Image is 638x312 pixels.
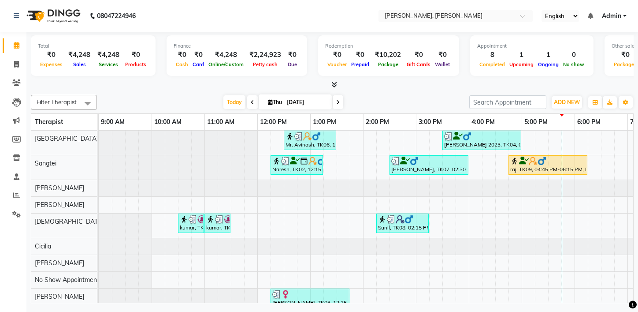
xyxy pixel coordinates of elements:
span: Package [376,61,401,68]
span: Expenses [38,61,65,68]
div: [PERSON_NAME], TK07, 02:30 PM-04:00 PM, Deep Tissue Therapy (90) [390,157,467,173]
span: Sangtei [35,159,56,167]
span: Thu [266,99,284,105]
b: 08047224946 [97,4,136,28]
span: Due [286,61,299,68]
img: logo [22,4,83,28]
span: [PERSON_NAME] [35,201,84,209]
div: ₹2,24,923 [246,50,285,60]
div: [PERSON_NAME], TK03, 12:15 PM-01:45 PM, Aroma Therapy (90) [271,290,349,307]
div: ₹0 [174,50,190,60]
div: raj, TK09, 04:45 PM-06:15 PM, Deep Tissue Therapy (90) [509,157,586,173]
div: kumar, TK01, 11:00 AM-11:30 AM, Foot Reflexology [205,215,230,232]
div: ₹0 [285,50,300,60]
div: 1 [507,50,536,60]
span: [PERSON_NAME] [35,184,84,192]
div: ₹4,248 [65,50,94,60]
div: 0 [561,50,586,60]
span: [PERSON_NAME] [35,259,84,267]
div: [PERSON_NAME] 2023, TK04, 03:30 PM-05:00 PM, Balinese Therapy (90) [443,132,520,149]
span: Wallet [433,61,452,68]
a: 2:00 PM [364,116,391,128]
span: [GEOGRAPHIC_DATA] [35,135,98,143]
a: 3:00 PM [416,116,444,128]
a: 1:00 PM [311,116,338,128]
span: Cash [174,61,190,68]
div: ₹0 [325,50,349,60]
div: Total [38,42,148,50]
span: Today [223,95,245,109]
span: Admin [602,11,621,21]
div: ₹4,248 [94,50,123,60]
a: 12:00 PM [258,116,289,128]
span: [PERSON_NAME] [35,293,84,301]
div: ₹10,202 [371,50,404,60]
span: Petty cash [251,61,280,68]
span: Products [123,61,148,68]
span: Upcoming [507,61,536,68]
div: ₹0 [433,50,452,60]
span: Cicilia [35,242,51,250]
a: 10:00 AM [152,116,184,128]
span: Therapist [35,118,63,126]
span: Card [190,61,206,68]
span: Voucher [325,61,349,68]
a: 11:00 AM [205,116,237,128]
div: ₹0 [123,50,148,60]
div: ₹0 [38,50,65,60]
a: 5:00 PM [522,116,550,128]
span: Ongoing [536,61,561,68]
div: Finance [174,42,300,50]
div: 1 [536,50,561,60]
span: ADD NEW [554,99,580,105]
span: Gift Cards [404,61,433,68]
div: ₹0 [190,50,206,60]
div: Sunil, TK08, 02:15 PM-03:15 PM, Aroma Therapy(60) [377,215,428,232]
div: Appointment [477,42,586,50]
span: [DEMOGRAPHIC_DATA] [35,218,104,226]
div: Mr. Avinash, TK06, 12:30 PM-01:30 PM, Isa Signature (60) [285,132,335,149]
span: No Show Appointment [35,276,99,284]
div: ₹0 [349,50,371,60]
button: ADD NEW [552,96,582,109]
div: ₹0 [404,50,433,60]
input: 2025-09-04 [284,96,328,109]
input: Search Appointment [469,95,546,109]
a: 6:00 PM [575,116,603,128]
span: Sales [71,61,88,68]
div: ₹4,248 [206,50,246,60]
div: kumar, TK01, 10:30 AM-11:00 AM, Foot Reflexology [179,215,203,232]
span: Online/Custom [206,61,246,68]
a: 9:00 AM [99,116,127,128]
a: 4:00 PM [469,116,497,128]
div: Naresh, TK02, 12:15 PM-01:15 PM, Deep Tissue Therapy (60 Mins) [271,157,322,173]
span: Completed [477,61,507,68]
span: Filter Therapist [37,98,77,105]
span: No show [561,61,586,68]
div: Redemption [325,42,452,50]
span: Prepaid [349,61,371,68]
div: 8 [477,50,507,60]
span: Services [96,61,120,68]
